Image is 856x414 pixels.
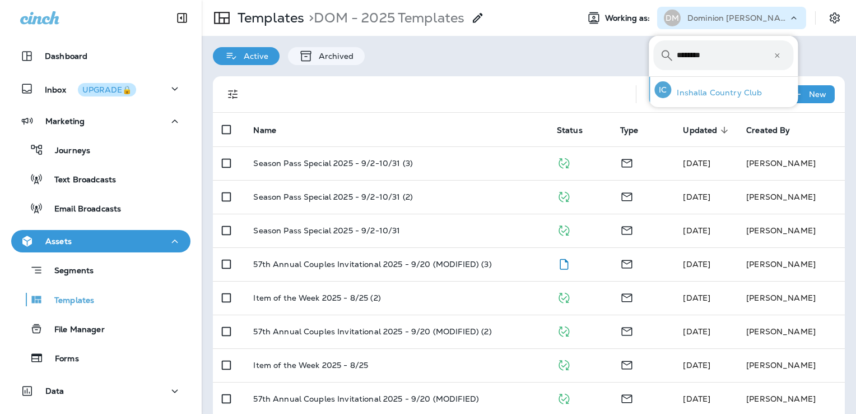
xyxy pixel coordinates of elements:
button: Email Broadcasts [11,196,190,220]
p: Assets [45,237,72,246]
p: Inbox [45,83,136,95]
span: Email [620,292,634,302]
button: Marketing [11,110,190,132]
span: Caitlin Wilson [683,259,710,269]
p: Segments [43,266,94,277]
button: Assets [11,230,190,252]
td: [PERSON_NAME] [737,146,845,180]
button: File Manager [11,317,190,341]
p: Marketing [45,117,85,126]
td: [PERSON_NAME] [737,247,845,281]
span: Caitlin Wilson [683,158,710,168]
button: Text Broadcasts [11,167,190,191]
span: Email [620,325,634,335]
p: Season Pass Special 2025 - 9/2-10/31 [253,226,400,235]
span: Name [253,125,291,135]
p: Dashboard [45,52,87,61]
p: Templates [233,10,304,26]
div: DM [664,10,681,26]
span: Email [620,393,634,403]
button: Dashboard [11,45,190,67]
p: Active [238,52,268,61]
p: Forms [44,354,79,365]
button: Templates [11,288,190,311]
span: Published [557,359,571,369]
span: Caitlin Wilson [683,326,710,337]
span: Published [557,325,571,335]
span: Email [620,191,634,201]
p: Archived [313,52,353,61]
div: IC [654,81,671,98]
p: Inshalla Country Club [671,88,762,97]
p: Dominion [PERSON_NAME] [687,13,788,22]
span: Caitlin Wilson [683,293,710,303]
span: Updated [683,126,717,135]
p: Email Broadcasts [43,204,121,215]
button: Search Templates [645,83,668,105]
span: Caitlin Wilson [683,394,710,404]
span: Draft [557,258,571,268]
span: Published [557,157,571,167]
span: Working as: [605,13,653,23]
p: File Manager [43,325,105,335]
td: [PERSON_NAME] [737,214,845,247]
p: New [809,90,826,99]
span: Email [620,157,634,167]
td: [PERSON_NAME] [737,180,845,214]
span: Published [557,393,571,403]
span: Caitlin Wilson [683,226,710,236]
button: Collapse Sidebar [166,7,198,29]
td: [PERSON_NAME] [737,281,845,315]
button: Forms [11,346,190,370]
button: Settings [825,8,845,28]
p: 57th Annual Couples Invitational 2025 - 9/20 (MODIFIED) (3) [253,260,491,269]
p: DOM - 2025 Templates [304,10,464,26]
span: Status [557,125,597,135]
button: ICInshalla Country Club [649,77,798,103]
span: Published [557,191,571,201]
span: Email [620,258,634,268]
td: [PERSON_NAME] [737,315,845,348]
button: Journeys [11,138,190,162]
span: Published [557,292,571,302]
span: Type [620,126,639,135]
button: InboxUPGRADE🔒 [11,77,190,100]
td: [PERSON_NAME] [737,348,845,382]
p: 57th Annual Couples Invitational 2025 - 9/20 (MODIFIED) [253,394,479,403]
p: 57th Annual Couples Invitational 2025 - 9/20 (MODIFIED) (2) [253,327,491,336]
button: UPGRADE🔒 [78,83,136,96]
button: Filters [222,83,244,105]
p: Journeys [44,146,90,157]
p: Season Pass Special 2025 - 9/2-10/31 (3) [253,159,413,168]
span: Caitlin Wilson [683,360,710,370]
button: Segments [11,258,190,282]
p: Season Pass Special 2025 - 9/2-10/31 (2) [253,192,413,201]
span: Type [620,125,653,135]
p: Data [45,387,64,395]
span: Status [557,126,583,135]
span: Email [620,224,634,234]
span: Caitlin Wilson [683,192,710,202]
p: Templates [43,296,94,306]
p: Text Broadcasts [43,175,116,186]
p: Item of the Week 2025 - 8/25 [253,361,368,370]
span: Updated [683,125,732,135]
p: Item of the Week 2025 - 8/25 (2) [253,293,380,302]
button: Data [11,380,190,402]
span: Name [253,126,276,135]
div: UPGRADE🔒 [82,86,132,94]
span: Published [557,224,571,234]
span: Email [620,359,634,369]
span: Created By [746,126,790,135]
span: Created By [746,125,804,135]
